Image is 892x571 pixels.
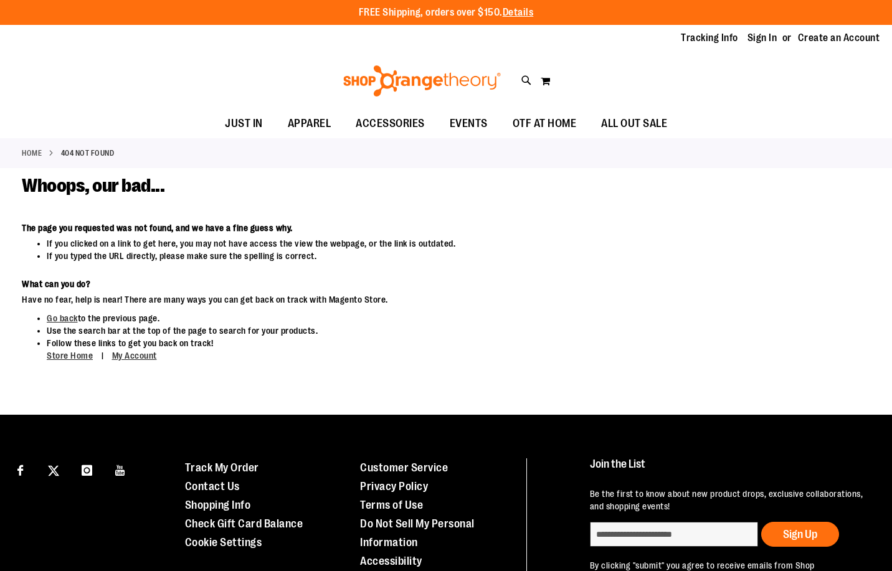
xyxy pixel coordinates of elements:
button: Sign Up [761,522,839,547]
a: Create an Account [798,31,880,45]
a: Do Not Sell My Personal Information [360,517,475,549]
img: Shop Orangetheory [341,65,503,97]
span: EVENTS [450,110,488,138]
li: to the previous page. [47,312,693,324]
span: ALL OUT SALE [601,110,667,138]
p: Be the first to know about new product drops, exclusive collaborations, and shopping events! [590,488,868,512]
a: Go back [47,313,78,323]
a: Privacy Policy [360,480,428,493]
a: Shopping Info [185,499,251,511]
a: Visit our Youtube page [110,458,131,480]
span: APPAREL [288,110,331,138]
a: Terms of Use [360,499,423,511]
img: Twitter [48,465,59,476]
a: Accessibility [360,555,422,567]
a: My Account [112,351,157,361]
a: Visit our X page [43,458,65,480]
input: enter email [590,522,758,547]
li: If you typed the URL directly, please make sure the spelling is correct. [47,250,693,262]
a: Details [503,7,534,18]
span: ACCESSORIES [356,110,425,138]
span: Whoops, our bad... [22,175,164,196]
a: Visit our Facebook page [9,458,31,480]
dd: Have no fear, help is near! There are many ways you can get back on track with Magento Store. [22,293,693,306]
h4: Join the List [590,458,868,481]
span: OTF AT HOME [513,110,577,138]
a: Tracking Info [681,31,738,45]
dt: The page you requested was not found, and we have a fine guess why. [22,222,693,234]
span: Sign Up [783,528,817,540]
dt: What can you do? [22,278,693,290]
span: | [95,345,110,367]
a: Store Home [47,351,93,361]
strong: 404 Not Found [61,148,115,159]
a: Customer Service [360,461,448,474]
a: Track My Order [185,461,259,474]
li: Use the search bar at the top of the page to search for your products. [47,324,693,337]
a: Sign In [747,31,777,45]
p: FREE Shipping, orders over $150. [359,6,534,20]
a: Check Gift Card Balance [185,517,303,530]
a: Cookie Settings [185,536,262,549]
span: JUST IN [225,110,263,138]
a: Contact Us [185,480,240,493]
a: Visit our Instagram page [76,458,98,480]
a: Home [22,148,42,159]
li: Follow these links to get you back on track! [47,337,693,362]
li: If you clicked on a link to get here, you may not have access the view the webpage, or the link i... [47,237,693,250]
